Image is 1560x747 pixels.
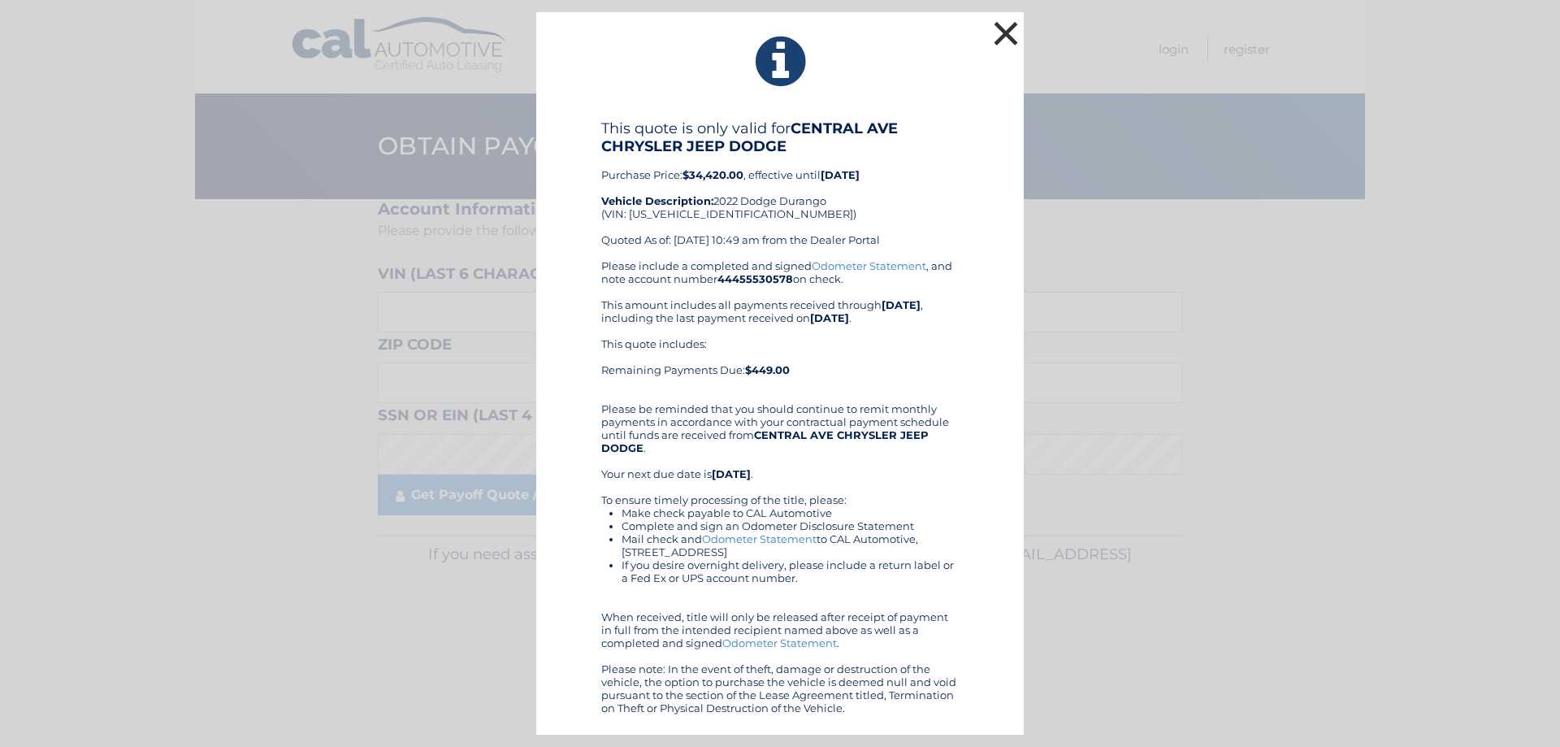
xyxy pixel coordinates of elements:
button: × [990,17,1022,50]
a: Odometer Statement [702,532,817,545]
b: [DATE] [810,311,849,324]
b: CENTRAL AVE CHRYSLER JEEP DODGE [601,428,929,454]
li: If you desire overnight delivery, please include a return label or a Fed Ex or UPS account number. [622,558,959,584]
h4: This quote is only valid for [601,119,959,155]
b: $449.00 [745,363,790,376]
div: Please include a completed and signed , and note account number on check. This amount includes al... [601,259,959,714]
b: $34,420.00 [682,168,743,181]
li: Complete and sign an Odometer Disclosure Statement [622,519,959,532]
strong: Vehicle Description: [601,194,713,207]
a: Odometer Statement [812,259,926,272]
div: Purchase Price: , effective until 2022 Dodge Durango (VIN: [US_VEHICLE_IDENTIFICATION_NUMBER]) Qu... [601,119,959,259]
b: CENTRAL AVE CHRYSLER JEEP DODGE [601,119,898,155]
li: Make check payable to CAL Automotive [622,506,959,519]
b: [DATE] [882,298,921,311]
b: 44455530578 [717,272,793,285]
div: This quote includes: Remaining Payments Due: [601,337,959,389]
a: Odometer Statement [722,636,837,649]
li: Mail check and to CAL Automotive, [STREET_ADDRESS] [622,532,959,558]
b: [DATE] [712,467,751,480]
b: [DATE] [821,168,860,181]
